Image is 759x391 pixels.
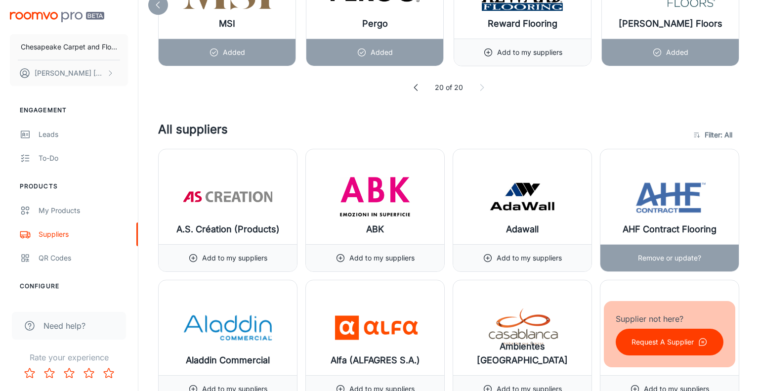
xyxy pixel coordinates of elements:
p: Add to my suppliers [349,253,415,263]
h4: All suppliers [158,121,688,149]
img: Aladdin Commercial [183,308,272,348]
p: Added [223,47,245,58]
h6: [PERSON_NAME] Floors [619,17,722,31]
h6: ABK [366,222,384,236]
div: Leads [39,129,128,140]
p: Remove or update? [638,253,701,263]
div: Suppliers [39,229,128,240]
h6: Alfa (ALFAGRES S.A.) [331,353,420,367]
button: Request A Supplier [616,329,723,355]
img: AHF Contract Flooring [625,177,714,217]
span: Filter [705,129,732,141]
h6: Adawall [506,222,539,236]
img: Roomvo PRO Beta [10,12,104,22]
img: Ambientes Casablanca [478,308,567,348]
div: My Products [39,205,128,216]
div: QR Codes [39,253,128,263]
span: Need help? [43,320,85,332]
button: [PERSON_NAME] [PERSON_NAME] [10,60,128,86]
p: Supplier not here? [616,313,723,325]
p: Add to my suppliers [497,253,562,263]
h6: MSI [219,17,235,31]
img: Alfa (ALFAGRES S.A.) [331,308,420,348]
h6: Pergo [362,17,388,31]
p: Request A Supplier [632,337,694,348]
button: Rate 5 star [99,363,119,383]
div: To-do [39,153,128,164]
button: Rate 2 star [40,363,59,383]
button: Rate 4 star [79,363,99,383]
p: Add to my suppliers [497,47,562,58]
p: Add to my suppliers [202,253,267,263]
button: Rate 3 star [59,363,79,383]
img: ABK [331,177,420,217]
p: Added [666,47,688,58]
img: A.S. Création (Products) [183,177,272,217]
h6: AHF Contract Flooring [623,222,717,236]
h6: Ambientes [GEOGRAPHIC_DATA] [461,340,584,367]
h6: A.S. Création (Products) [176,222,280,236]
p: Chesapeake Carpet and Flooring [21,42,117,52]
button: Rate 1 star [20,363,40,383]
span: : All [720,129,732,141]
p: Rate your experience [8,351,130,363]
img: Adawall [478,177,567,217]
button: Chesapeake Carpet and Flooring [10,34,128,60]
p: Added [371,47,393,58]
p: [PERSON_NAME] [PERSON_NAME] [35,68,104,79]
h6: Reward Flooring [488,17,557,31]
p: 20 of 20 [435,82,463,93]
h6: Aladdin Commercial [186,353,270,367]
